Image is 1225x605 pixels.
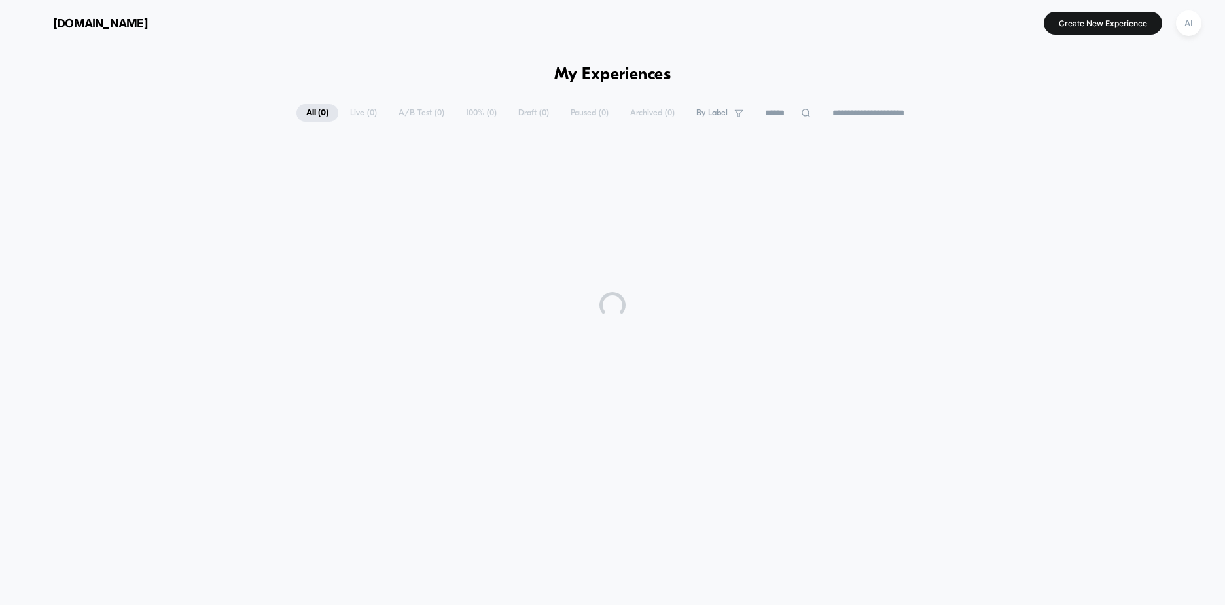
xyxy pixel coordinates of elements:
button: Create New Experience [1044,12,1162,35]
span: All ( 0 ) [296,104,338,122]
span: [DOMAIN_NAME] [53,16,148,30]
button: [DOMAIN_NAME] [20,12,152,33]
span: By Label [696,108,728,118]
h1: My Experiences [554,65,671,84]
button: AI [1172,10,1205,37]
div: AI [1176,10,1201,36]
